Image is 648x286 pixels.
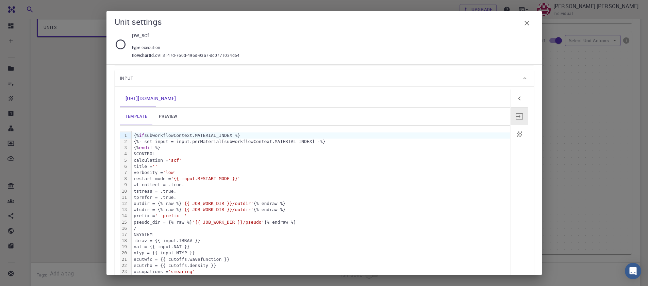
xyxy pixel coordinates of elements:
div: occupations = [132,269,510,275]
div: ecutrho = {{ cutoffs.density }} [132,263,510,269]
div: {% -%} [132,145,510,151]
span: type [132,45,142,50]
a: preview [153,108,183,125]
div: calculation = [132,157,510,163]
span: if [139,133,145,138]
div: 9 [120,182,128,188]
div: ecutwfc = {{ cutoffs.wavefunction }} [132,256,510,263]
div: 20 [120,250,128,256]
span: '{{ input.RESTART_MODE }}' [171,176,240,181]
div: 11 [120,194,128,201]
div: pseudo_dir = {% raw %} {% endraw %} [132,219,510,225]
div: 6 [120,163,128,170]
div: 1 [120,132,128,139]
span: execution [142,45,163,50]
span: '{{ JOB_WORK_DIR }}/outdir' [182,207,253,212]
div: outdir = {% raw %} {% endraw %} [132,201,510,207]
div: 10 [120,188,128,194]
div: wf_collect = .true. [132,182,510,188]
span: 'scf' [168,158,182,163]
span: c913147d-760d-496d-93a7-dc0771034d54 [155,52,239,59]
div: 22 [120,263,128,269]
div: {% subworkflowContext.MATERIAL_INDEX %} [132,132,510,139]
div: 14 [120,213,128,219]
div: nat = {{ input.NAT }} [132,244,510,250]
span: Support [14,5,38,11]
div: 18 [120,238,128,244]
div: 5 [120,157,128,163]
div: ntyp = {{ input.NTYP }} [132,250,510,256]
a: Double-click to edit [120,90,182,107]
div: tprnfor = .true. [132,194,510,201]
div: title = [132,163,510,170]
div: 8 [120,176,128,182]
div: 4 [120,151,128,157]
span: '__prefix__' [155,213,187,218]
div: 13 [120,207,128,213]
div: 21 [120,256,128,263]
div: &SYSTEM [132,232,510,238]
div: wfcdir = {% raw %} {% endraw %} [132,207,510,213]
div: 17 [120,232,128,238]
div: verbosity = [132,170,510,176]
div: 19 [120,244,128,250]
div: ibrav = {{ input.IBRAV }} [132,238,510,244]
div: 15 [120,219,128,225]
div: 16 [120,225,128,232]
span: Input [120,73,134,84]
h5: Unit settings [115,16,162,27]
span: 'low' [163,170,176,175]
div: Input [115,70,534,86]
span: '{{ JOB_WORK_DIR }}/pseudo' [192,220,264,225]
a: template [120,108,153,125]
span: '' [152,164,158,169]
div: {%- set input = input.perMaterial[subworkflowContext.MATERIAL_INDEX] -%} [132,139,510,145]
div: 7 [120,170,128,176]
div: prefix = [132,213,510,219]
div: 2 [120,139,128,145]
div: / [132,225,510,232]
div: &CONTROL [132,151,510,157]
div: restart_mode = [132,176,510,182]
span: '{{ JOB_WORK_DIR }}/outdir' [182,201,253,206]
div: Open Intercom Messenger [625,263,641,279]
div: 12 [120,201,128,207]
div: 3 [120,145,128,151]
span: 'smearing' [168,269,195,274]
div: tstress = .true. [132,188,510,194]
span: endif [139,145,152,150]
span: flowchartId : [132,52,155,59]
div: 23 [120,269,128,275]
